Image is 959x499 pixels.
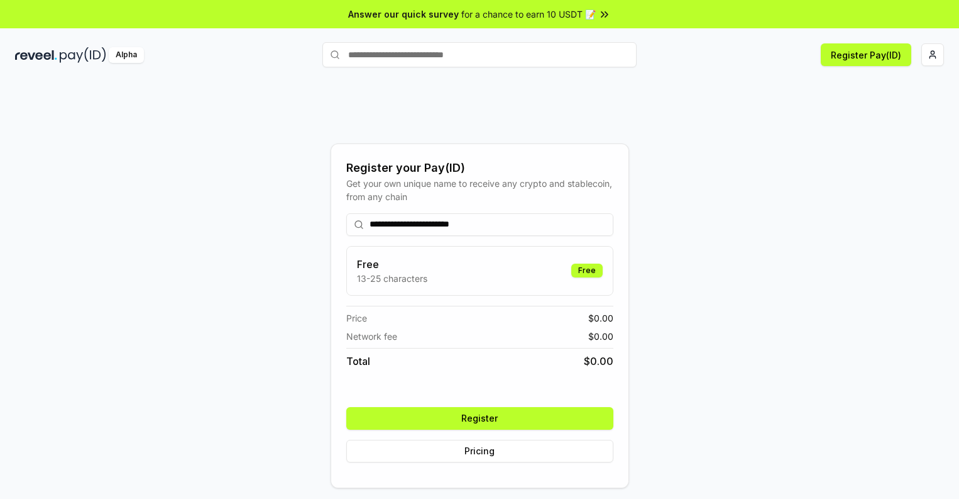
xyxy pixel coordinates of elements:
[588,311,613,325] span: $ 0.00
[357,257,427,272] h3: Free
[571,264,603,278] div: Free
[346,354,370,369] span: Total
[588,330,613,343] span: $ 0.00
[15,47,57,63] img: reveel_dark
[348,8,459,21] span: Answer our quick survey
[346,440,613,463] button: Pricing
[584,354,613,369] span: $ 0.00
[357,272,427,285] p: 13-25 characters
[346,159,613,177] div: Register your Pay(ID)
[346,330,397,343] span: Network fee
[461,8,596,21] span: for a chance to earn 10 USDT 📝
[821,43,911,66] button: Register Pay(ID)
[60,47,106,63] img: pay_id
[346,407,613,430] button: Register
[346,177,613,203] div: Get your own unique name to receive any crypto and stablecoin, from any chain
[346,311,367,325] span: Price
[109,47,144,63] div: Alpha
